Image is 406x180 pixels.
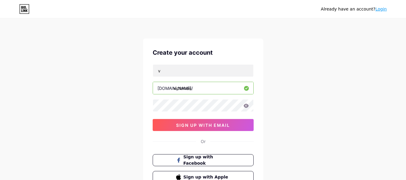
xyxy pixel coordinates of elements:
[153,119,254,131] button: sign up with email
[176,123,230,128] span: sign up with email
[321,6,387,12] div: Already have an account?
[157,85,193,91] div: [DOMAIN_NAME]/
[153,65,253,77] input: Email
[375,7,387,11] a: Login
[153,82,253,94] input: username
[201,138,206,145] div: Or
[153,154,254,166] button: Sign up with Facebook
[183,154,230,166] span: Sign up with Facebook
[153,48,254,57] div: Create your account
